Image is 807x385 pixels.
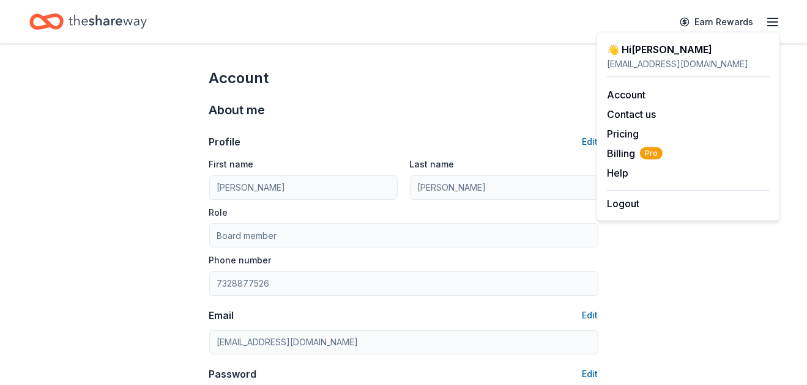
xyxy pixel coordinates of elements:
[607,57,770,71] div: [EMAIL_ADDRESS][DOMAIN_NAME]
[607,42,770,57] div: 👋 Hi [PERSON_NAME]
[607,196,639,211] button: Logout
[209,100,598,120] div: About me
[209,207,228,219] label: Role
[607,107,656,122] button: Contact us
[209,254,272,266] label: Phone number
[607,89,645,101] a: Account
[410,158,455,170] label: Last name
[607,146,663,161] span: Billing
[640,147,663,159] span: Pro
[209,367,257,381] div: Password
[209,308,234,323] div: Email
[29,7,147,36] a: Home
[672,11,761,33] a: Earn Rewards
[607,146,663,161] button: BillingPro
[209,134,241,149] div: Profile
[209,68,598,88] div: Account
[582,367,598,381] button: Edit
[582,308,598,323] button: Edit
[582,134,598,149] button: Edit
[209,158,254,170] label: First name
[607,128,639,140] a: Pricing
[607,166,628,180] button: Help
